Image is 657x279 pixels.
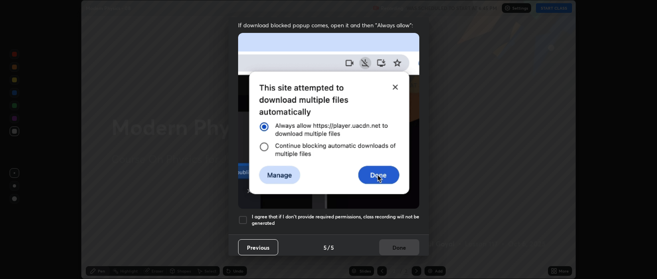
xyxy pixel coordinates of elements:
[331,243,334,252] h4: 5
[238,239,278,255] button: Previous
[238,21,419,29] span: If download blocked popup comes, open it and then "Always allow":
[252,214,419,226] h5: I agree that if I don't provide required permissions, class recording will not be generated
[238,33,419,208] img: downloads-permission-blocked.gif
[327,243,330,252] h4: /
[323,243,327,252] h4: 5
